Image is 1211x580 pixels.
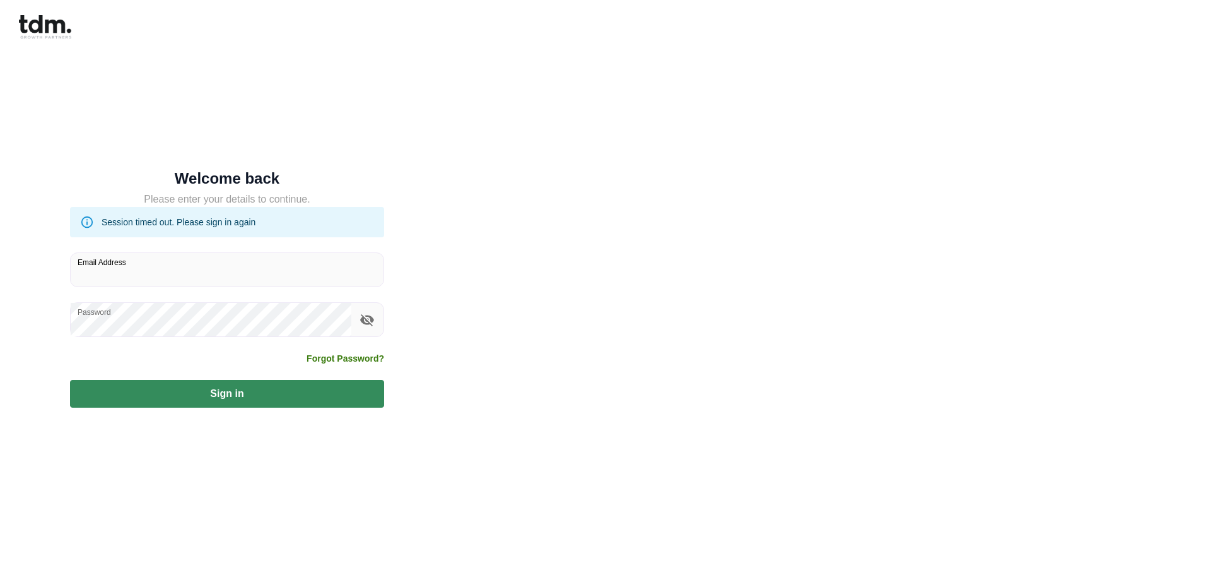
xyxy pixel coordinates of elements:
[307,352,384,365] a: Forgot Password?
[70,172,384,185] h5: Welcome back
[78,307,111,317] label: Password
[70,380,384,408] button: Sign in
[356,309,378,331] button: toggle password visibility
[78,257,126,268] label: Email Address
[102,211,255,234] div: Session timed out. Please sign in again
[70,192,384,207] h5: Please enter your details to continue.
